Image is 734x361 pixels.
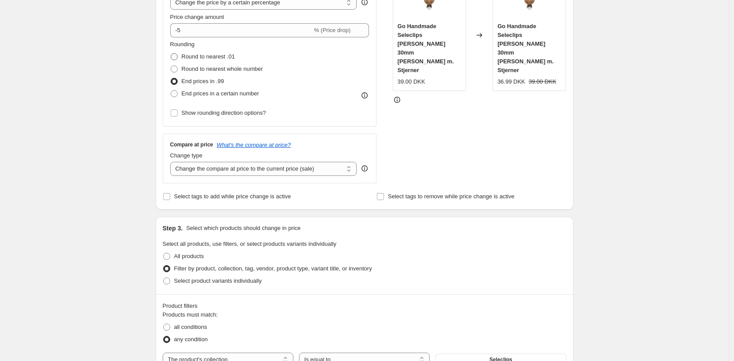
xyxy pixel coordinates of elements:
[182,90,259,97] span: End prices in a certain number
[163,302,566,310] div: Product filters
[217,142,291,148] button: What's the compare at price?
[497,77,525,86] div: 36.99 DKK
[182,78,224,84] span: End prices in .99
[398,77,425,86] div: 39.00 DKK
[314,27,351,33] span: % (Price drop)
[170,41,195,47] span: Rounding
[163,224,183,233] h2: Step 3.
[163,311,218,318] span: Products must match:
[174,277,262,284] span: Select product variants individually
[388,193,515,200] span: Select tags to remove while price change is active
[174,324,207,330] span: all conditions
[182,66,263,72] span: Round to nearest whole number
[174,265,372,272] span: Filter by product, collection, tag, vendor, product type, variant title, or inventory
[497,23,554,73] span: Go Handmade Seleclips [PERSON_NAME] 30mm [PERSON_NAME] m. Stjerner
[182,109,266,116] span: Show rounding direction options?
[170,23,312,37] input: -15
[398,23,454,73] span: Go Handmade Seleclips [PERSON_NAME] 30mm [PERSON_NAME] m. Stjerner
[174,253,204,259] span: All products
[170,141,213,148] h3: Compare at price
[529,77,556,86] strike: 39.00 DKK
[163,241,336,247] span: Select all products, use filters, or select products variants individually
[186,224,300,233] p: Select which products should change in price
[174,193,291,200] span: Select tags to add while price change is active
[170,152,203,159] span: Change type
[360,164,369,173] div: help
[174,336,208,343] span: any condition
[170,14,224,20] span: Price change amount
[182,53,235,60] span: Round to nearest .01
